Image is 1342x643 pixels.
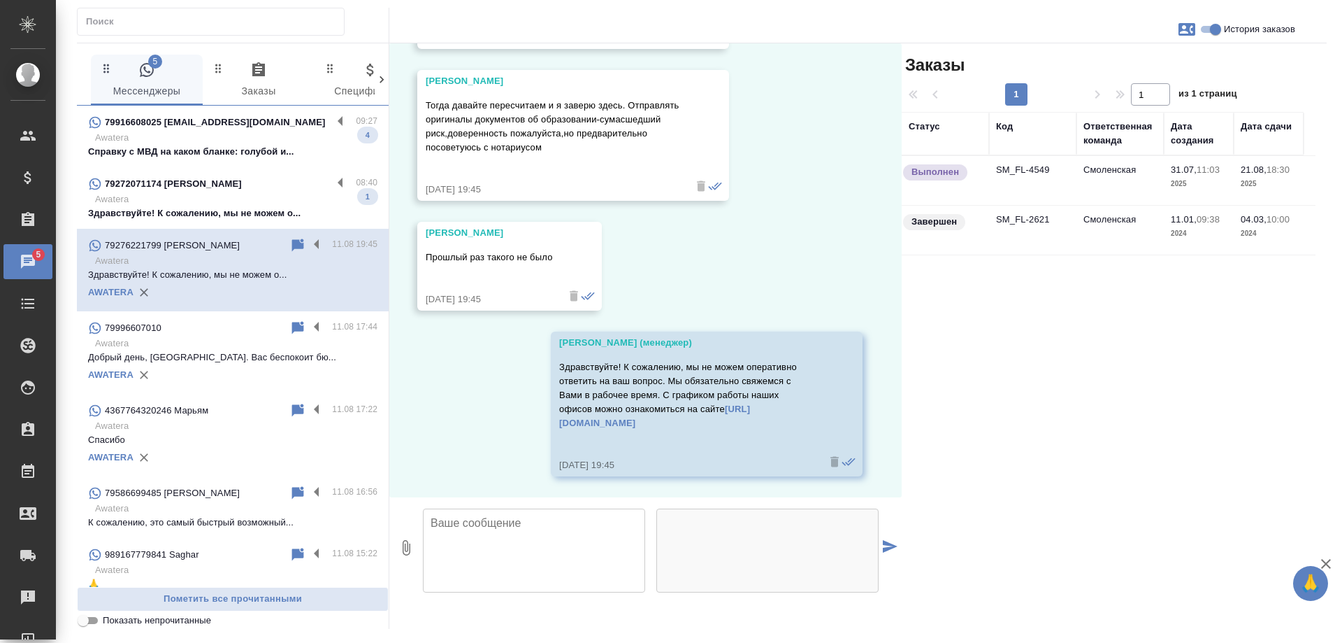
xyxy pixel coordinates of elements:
[1224,22,1295,36] span: История заказов
[356,114,377,128] p: 09:27
[357,128,378,142] span: 4
[289,320,306,337] div: Пометить непрочитанным
[77,167,389,229] div: 79272071174 [PERSON_NAME]08:40AwateraЗдравствуйте! К сожалению, мы не можем о...1
[1171,177,1227,191] p: 2025
[95,502,377,516] p: Awatera
[95,419,377,433] p: Awatera
[559,360,814,430] p: Здравствуйте! К сожалению, мы не можем оперативно ответить на ваш вопрос. Мы обязательно свяжемся...
[105,548,199,562] p: 989167779841 Saghar
[88,577,377,591] p: 🙏
[356,176,377,190] p: 08:40
[289,237,306,254] div: Пометить непрочитанным
[1267,214,1290,225] p: 10:00
[95,131,377,145] p: Awatera
[902,163,982,182] div: Выставляет ПМ после сдачи и проведения начислений. Последний этап для ПМа
[77,394,389,476] div: 4367764320246 Марьям11.08 17:22AwateraСпасибоAWATERA
[27,248,49,262] span: 5
[88,433,377,447] p: Спасибо
[85,591,381,607] span: Пометить все прочитанными
[77,538,389,621] div: 989167779841 Saghar11.08 15:22Awatera🙏AWATERA
[1293,566,1328,601] button: 🙏
[105,239,240,253] p: 79276221799 [PERSON_NAME]
[1241,120,1292,134] div: Дата сдачи
[332,237,377,251] p: 11.08 19:45
[88,516,377,530] p: К сожалению, это самый быстрый возможный...
[996,120,1013,134] div: Код
[1197,214,1220,225] p: 09:38
[88,369,134,380] a: AWATERA
[95,192,377,206] p: Awatera
[134,365,154,386] button: Удалить привязку
[134,282,154,303] button: Удалить привязку
[911,215,957,229] p: Завершен
[105,486,240,500] p: 79586699485 [PERSON_NAME]
[77,476,389,538] div: 79586699485 [PERSON_NAME]11.08 16:56AwateraК сожалению, это самый быстрый возможный...
[88,287,134,297] a: AWATERA
[1171,227,1227,241] p: 2024
[105,404,208,418] p: 4367764320246 Марьям
[134,447,154,468] button: Удалить привязку
[1241,177,1297,191] p: 2025
[289,402,306,419] div: Пометить непрочитанным
[77,311,389,394] div: 7999660701011.08 17:44AwateraДобрый день, [GEOGRAPHIC_DATA]. Вас беспокоит бю...AWATERA
[909,120,940,134] div: Статус
[1241,214,1267,225] p: 04.03,
[426,183,680,197] div: [DATE] 19:45
[88,206,377,220] p: Здравствуйте! К сожалению, мы не можем о...
[426,74,680,88] div: [PERSON_NAME]
[1267,164,1290,175] p: 18:30
[95,254,377,268] p: Awatera
[332,485,377,499] p: 11.08 16:56
[148,55,162,69] span: 5
[105,321,161,335] p: 79996607010
[211,62,306,100] span: Заказы
[88,351,377,365] p: Добрый день, [GEOGRAPHIC_DATA]. Вас беспокоит бю...
[105,177,242,191] p: 79272071174 [PERSON_NAME]
[989,156,1076,205] td: SM_FL-4549
[332,402,377,416] p: 11.08 17:22
[100,62,113,75] svg: Зажми и перетащи, чтобы поменять порядок вкладок
[1241,227,1297,241] p: 2024
[212,62,225,75] svg: Зажми и перетащи, чтобы поменять порядок вкладок
[1170,13,1204,46] button: Заявки
[77,587,389,612] button: Пометить все прочитанными
[1171,214,1197,225] p: 11.01,
[88,268,377,282] p: Здравствуйте! К сожалению, мы не можем о...
[902,54,965,76] span: Заказы
[1171,120,1227,148] div: Дата создания
[88,452,134,462] a: AWATERA
[426,250,553,264] p: Прошлый раз такого не было
[1299,569,1322,598] span: 🙏
[989,206,1076,255] td: SM_FL-2621
[86,12,344,31] input: Поиск
[95,563,377,577] p: Awatera
[1171,164,1197,175] p: 31.07,
[1178,85,1237,106] span: из 1 страниц
[1241,164,1267,175] p: 21.08,
[559,458,814,472] div: [DATE] 19:45
[1076,206,1164,255] td: Смоленская
[324,62,337,75] svg: Зажми и перетащи, чтобы поменять порядок вкладок
[3,244,52,279] a: 5
[289,485,306,502] div: Пометить непрочитанным
[426,226,553,240] div: [PERSON_NAME]
[902,213,982,232] div: Выставляет КМ при направлении счета или после выполнения всех работ/сдачи заказа клиенту. Окончат...
[77,229,389,311] div: 79276221799 [PERSON_NAME]11.08 19:45AwateraЗдравствуйте! К сожалению, мы не можем о...AWATERA
[559,404,750,428] a: [URL][DOMAIN_NAME]
[77,106,389,167] div: 79916608025 [EMAIL_ADDRESS][DOMAIN_NAME]09:27AwateraСправку с МВД на каком бланке: голубой и...4
[911,165,959,179] p: Выполнен
[426,292,553,306] div: [DATE] 19:45
[426,99,680,155] p: Тогда давайте пересчитаем и я заверю здесь. Отправлять оригиналы документов об образовании-сумасш...
[1076,156,1164,205] td: Смоленская
[332,320,377,334] p: 11.08 17:44
[289,546,306,563] div: Пометить непрочитанным
[1197,164,1220,175] p: 11:03
[559,336,814,350] div: [PERSON_NAME] (менеджер)
[95,337,377,351] p: Awatera
[332,546,377,560] p: 11.08 15:22
[88,145,377,159] p: Справку с МВД на каком бланке: голубой и...
[357,190,378,204] span: 1
[103,614,211,628] span: Показать непрочитанные
[323,62,418,100] span: Спецификации
[1083,120,1157,148] div: Ответственная команда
